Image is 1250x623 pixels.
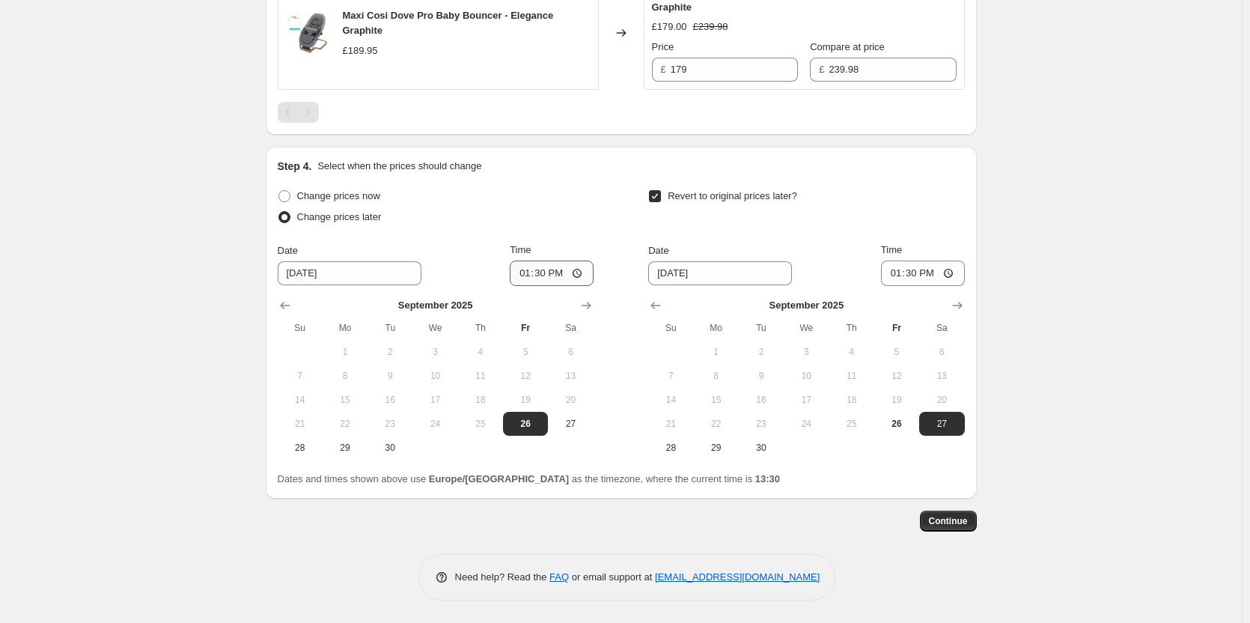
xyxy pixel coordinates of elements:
button: Sunday September 7 2025 [278,364,323,388]
span: 12 [509,370,542,382]
h2: Step 4. [278,159,312,174]
span: 5 [880,346,913,358]
span: 6 [554,346,587,358]
span: 4 [835,346,868,358]
button: Saturday September 13 2025 [919,364,964,388]
span: 30 [745,442,778,454]
span: 4 [464,346,497,358]
span: Sa [554,322,587,334]
th: Friday [503,316,548,340]
span: Date [648,245,668,256]
input: 12:00 [510,261,594,286]
th: Saturday [548,316,593,340]
span: We [418,322,451,334]
span: 23 [374,418,406,430]
span: 3 [790,346,823,358]
span: Revert to original prices later? [668,190,797,201]
button: Wednesday September 24 2025 [784,412,829,436]
th: Sunday [278,316,323,340]
button: Thursday September 4 2025 [458,340,503,364]
span: 24 [790,418,823,430]
span: Date [278,245,298,256]
span: Compare at price [810,41,885,52]
button: Thursday September 25 2025 [829,412,874,436]
span: 27 [925,418,958,430]
button: Tuesday September 2 2025 [368,340,412,364]
button: Tuesday September 16 2025 [368,388,412,412]
span: 14 [654,394,687,406]
span: 13 [554,370,587,382]
input: 12:00 [881,261,965,286]
p: Select when the prices should change [317,159,481,174]
span: 18 [464,394,497,406]
input: 9/26/2025 [278,261,421,285]
span: Su [284,322,317,334]
th: Monday [323,316,368,340]
span: 21 [654,418,687,430]
span: 16 [745,394,778,406]
th: Wednesday [412,316,457,340]
span: 2 [745,346,778,358]
button: Saturday September 6 2025 [548,340,593,364]
button: Tuesday September 30 2025 [739,436,784,460]
th: Monday [694,316,739,340]
b: 13:30 [755,473,780,484]
span: 30 [374,442,406,454]
button: Saturday September 13 2025 [548,364,593,388]
th: Saturday [919,316,964,340]
span: 11 [464,370,497,382]
button: Thursday September 25 2025 [458,412,503,436]
button: Wednesday September 17 2025 [412,388,457,412]
button: Monday September 29 2025 [323,436,368,460]
button: Monday September 29 2025 [694,436,739,460]
span: 15 [329,394,362,406]
button: Saturday September 6 2025 [919,340,964,364]
span: 28 [654,442,687,454]
button: Friday September 5 2025 [503,340,548,364]
nav: Pagination [278,102,319,123]
button: Friday September 19 2025 [503,388,548,412]
span: 29 [700,442,733,454]
span: 19 [509,394,542,406]
th: Sunday [648,316,693,340]
span: 2 [374,346,406,358]
button: Monday September 22 2025 [323,412,368,436]
button: Monday September 22 2025 [694,412,739,436]
button: Saturday September 27 2025 [919,412,964,436]
b: Europe/[GEOGRAPHIC_DATA] [429,473,569,484]
div: £179.00 [652,19,687,34]
button: Tuesday September 9 2025 [739,364,784,388]
span: 7 [284,370,317,382]
span: 14 [284,394,317,406]
span: 18 [835,394,868,406]
button: Friday September 12 2025 [503,364,548,388]
span: 19 [880,394,913,406]
button: Saturday September 20 2025 [919,388,964,412]
span: 1 [329,346,362,358]
span: 22 [329,418,362,430]
button: Sunday September 14 2025 [278,388,323,412]
button: Thursday September 4 2025 [829,340,874,364]
span: or email support at [569,571,655,583]
span: Mo [329,322,362,334]
button: Monday September 1 2025 [694,340,739,364]
button: Wednesday September 17 2025 [784,388,829,412]
span: Mo [700,322,733,334]
span: £ [819,64,824,75]
span: Dates and times shown above use as the timezone, where the current time is [278,473,781,484]
img: Dove_seat-03_80x.jpg [286,10,331,55]
button: Tuesday September 2 2025 [739,340,784,364]
span: Continue [929,515,968,527]
span: Sa [925,322,958,334]
a: FAQ [549,571,569,583]
th: Thursday [829,316,874,340]
button: Monday September 1 2025 [323,340,368,364]
button: Wednesday September 10 2025 [784,364,829,388]
span: 11 [835,370,868,382]
span: 20 [925,394,958,406]
button: Show previous month, August 2025 [645,295,666,316]
span: 21 [284,418,317,430]
a: [EMAIL_ADDRESS][DOMAIN_NAME] [655,571,820,583]
span: Tu [745,322,778,334]
span: Change prices later [297,211,382,222]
